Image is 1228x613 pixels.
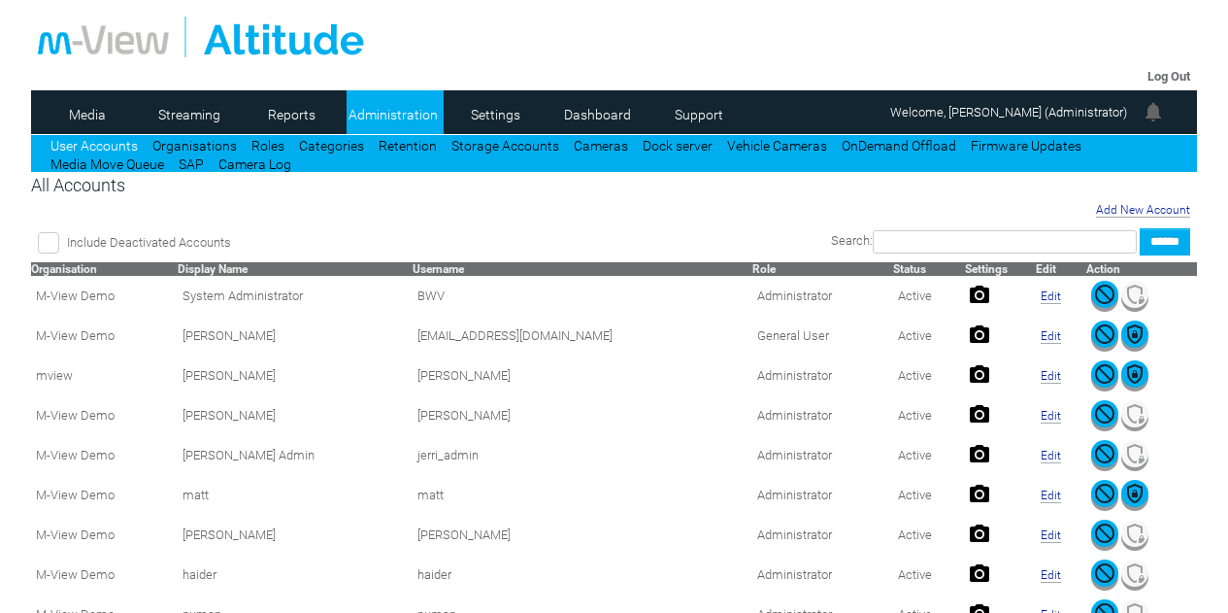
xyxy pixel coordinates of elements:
a: Streaming [143,100,237,129]
a: Dashboard [550,100,645,129]
img: user-active-green-icon.svg [1091,360,1118,388]
a: Settings [448,100,543,129]
a: Support [652,100,747,129]
span: M-View Demo [36,488,115,502]
span: Contact Method: SMS and Email [183,408,276,423]
a: Cameras [574,138,628,153]
td: Active [893,316,966,356]
a: Dock server [643,138,713,153]
span: M-View Demo [36,328,115,343]
span: Jerri [417,408,511,423]
a: SAP [179,156,204,172]
span: Include Deactivated Accounts [67,235,231,250]
span: Contact Method: SMS and Email [183,567,216,582]
td: Administrator [752,435,892,475]
span: Contact Method: Email [183,328,276,343]
td: Administrator [752,395,892,435]
td: Active [893,276,966,316]
td: Active [893,435,966,475]
span: M-View Demo [36,408,115,423]
img: camera24.png [970,285,989,304]
a: Roles [251,138,284,153]
a: Add New Account [1096,203,1190,218]
img: camera24.png [970,324,989,344]
span: mview [36,368,73,383]
a: Role [752,262,776,276]
a: Deactivate [1091,495,1118,510]
a: Reset MFA [1121,376,1148,391]
a: Deactivate [1091,336,1118,351]
a: MFA Not Set [1121,416,1148,430]
th: Action [1086,262,1198,276]
a: MFA Not Set [1121,535,1148,550]
span: M-View Demo [36,448,115,462]
td: Administrator [752,475,892,515]
td: Active [893,515,966,555]
th: Settings [965,262,1036,276]
img: camera24.png [970,524,989,543]
a: Reset MFA [1121,336,1148,351]
span: Contact Method: SMS [183,368,276,383]
span: matt [417,488,444,502]
a: Edit [1041,369,1061,384]
a: Deactivate [1091,296,1118,311]
span: BWV [417,289,445,303]
a: Deactivate [1091,535,1118,550]
td: Administrator [752,555,892,595]
a: MFA Not Set [1121,456,1148,470]
a: Edit [1041,528,1061,543]
td: Administrator [752,356,892,395]
div: Search: [451,228,1190,255]
img: camera24.png [970,364,989,384]
img: mfa-shield-white-icon.svg [1121,440,1148,467]
a: Organisations [152,138,237,153]
img: user-active-green-icon.svg [1091,400,1118,427]
a: Media Move Queue [50,156,164,172]
a: User Accounts [50,138,138,153]
img: mfa-shield-white-icon.svg [1121,520,1148,547]
a: Edit [1041,489,1061,503]
img: user-active-green-icon.svg [1091,480,1118,507]
img: mfa-shield-white-icon.svg [1121,400,1148,427]
a: Storage Accounts [451,138,559,153]
a: Edit [1041,449,1061,463]
span: M-View Demo [36,528,115,542]
span: Contact Method: SMS and Email [183,528,276,542]
img: user-active-green-icon.svg [1091,440,1118,467]
img: mfa-shield-white-icon.svg [1121,560,1148,587]
img: user-active-green-icon.svg [1091,520,1118,547]
img: camera24.png [970,444,989,463]
a: Username [413,262,464,276]
img: mfa-shield-green-icon.svg [1121,321,1148,348]
a: Deactivate [1091,416,1118,430]
a: Vehicle Cameras [727,138,827,153]
td: Active [893,555,966,595]
td: Administrator [752,515,892,555]
a: Reports [245,100,339,129]
img: camera24.png [970,484,989,503]
a: Firmware Updates [971,138,1081,153]
img: camera24.png [970,563,989,583]
td: General User [752,316,892,356]
a: Retention [379,138,437,153]
a: Status [893,262,926,276]
a: Edit [1041,568,1061,583]
a: Organisation [31,262,97,276]
th: Edit [1036,262,1085,276]
a: MFA Not Set [1121,296,1148,311]
td: Administrator [752,276,892,316]
span: M-View Demo [36,567,115,582]
a: Display Name [178,262,248,276]
img: user-active-green-icon.svg [1091,560,1118,587]
a: Edit [1041,409,1061,424]
img: user-active-green-icon.svg [1091,281,1118,308]
span: jerri_admin [417,448,479,462]
img: camera24.png [970,404,989,424]
td: Active [893,356,966,395]
a: Camera Log [218,156,291,172]
span: M-View Demo [36,289,115,303]
a: Deactivate [1091,376,1118,391]
span: matt@mview.com.au [417,328,613,343]
a: Edit [1041,289,1061,304]
a: Deactivate [1091,456,1118,470]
